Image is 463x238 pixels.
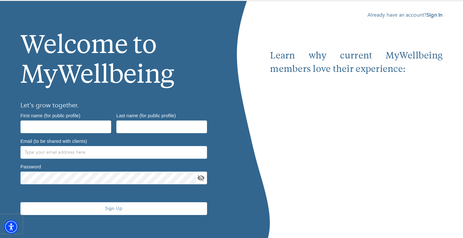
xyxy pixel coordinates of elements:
button: toggle password visibility [196,173,206,183]
button: Sign Up [20,202,207,215]
a: Sign In [427,12,443,19]
input: Type your email address here [20,146,207,159]
p: Learn why current MyWellbeing members love their experience: [270,50,443,76]
iframe: Embedded youtube [270,76,443,206]
h6: Let’s grow together. [20,100,211,111]
label: Email (to be shared with clients) [20,139,87,143]
label: First name (for public profile) [20,113,80,118]
h1: Welcome to MyWellbeing [20,11,211,91]
label: Last name (for public profile) [116,113,176,118]
div: Accessibility Menu [4,220,18,234]
label: Password [20,164,41,169]
span: Sign Up [23,205,204,211]
p: Already have an account? [270,11,443,19]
